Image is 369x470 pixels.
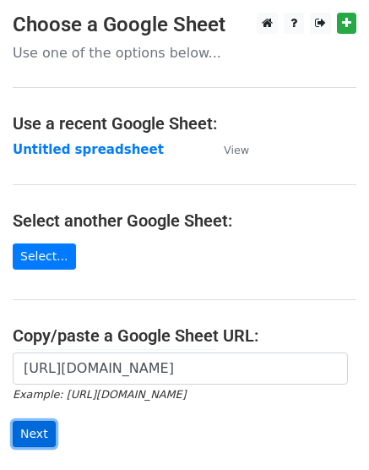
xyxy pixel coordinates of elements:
a: Select... [13,243,76,270]
input: Next [13,421,56,447]
p: Use one of the options below... [13,44,356,62]
small: View [224,144,249,156]
h4: Use a recent Google Sheet: [13,113,356,134]
h4: Copy/paste a Google Sheet URL: [13,325,356,346]
a: View [207,142,249,157]
input: Paste your Google Sheet URL here [13,352,348,385]
a: Untitled spreadsheet [13,142,164,157]
iframe: Chat Widget [285,389,369,470]
h4: Select another Google Sheet: [13,210,356,231]
h3: Choose a Google Sheet [13,13,356,37]
small: Example: [URL][DOMAIN_NAME] [13,388,186,401]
